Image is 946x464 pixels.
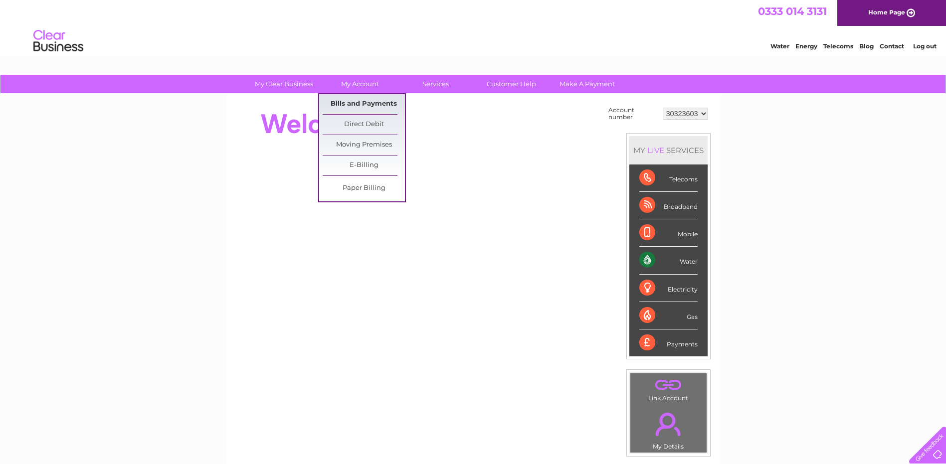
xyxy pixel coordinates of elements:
[630,404,707,453] td: My Details
[639,329,698,356] div: Payments
[323,94,405,114] a: Bills and Payments
[470,75,553,93] a: Customer Help
[639,247,698,274] div: Water
[913,42,937,50] a: Log out
[629,136,708,164] div: MY SERVICES
[758,5,827,17] a: 0333 014 3131
[33,26,84,56] img: logo.png
[639,164,698,192] div: Telecoms
[633,376,704,393] a: .
[319,75,401,93] a: My Account
[323,135,405,155] a: Moving Premises
[859,42,874,50] a: Blog
[630,373,707,404] td: Link Account
[639,192,698,219] div: Broadband
[323,115,405,135] a: Direct Debit
[639,302,698,329] div: Gas
[770,42,789,50] a: Water
[823,42,853,50] a: Telecoms
[795,42,817,50] a: Energy
[546,75,628,93] a: Make A Payment
[639,219,698,247] div: Mobile
[645,146,666,155] div: LIVE
[880,42,904,50] a: Contact
[243,75,325,93] a: My Clear Business
[633,407,704,442] a: .
[238,5,709,48] div: Clear Business is a trading name of Verastar Limited (registered in [GEOGRAPHIC_DATA] No. 3667643...
[606,104,660,123] td: Account number
[323,155,405,175] a: E-Billing
[639,275,698,302] div: Electricity
[323,178,405,198] a: Paper Billing
[394,75,477,93] a: Services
